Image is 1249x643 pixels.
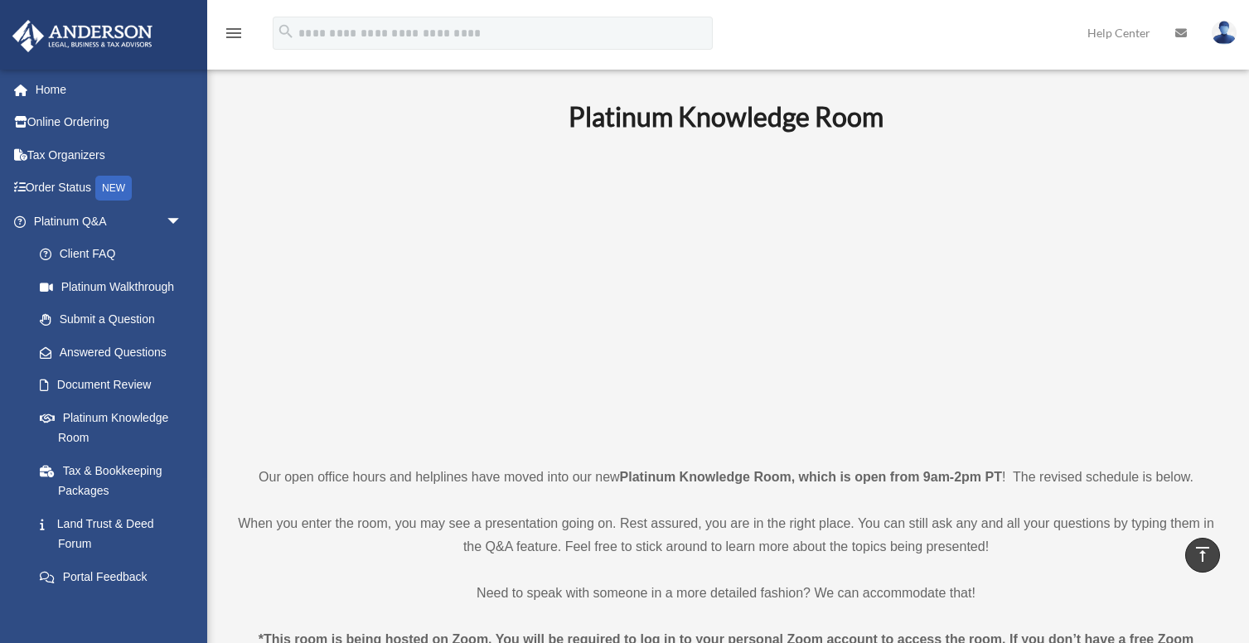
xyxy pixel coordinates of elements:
a: Platinum Knowledge Room [23,401,199,454]
span: arrow_drop_down [166,205,199,239]
a: Tax Organizers [12,138,207,172]
iframe: 231110_Toby_KnowledgeRoom [477,155,975,435]
a: Online Ordering [12,106,207,139]
strong: Platinum Knowledge Room, which is open from 9am-2pm PT [620,470,1002,484]
a: Land Trust & Deed Forum [23,507,207,560]
a: Portal Feedback [23,560,207,593]
a: menu [224,29,244,43]
p: Our open office hours and helplines have moved into our new ! The revised schedule is below. [236,466,1216,489]
p: When you enter the room, you may see a presentation going on. Rest assured, you are in the right ... [236,512,1216,558]
img: Anderson Advisors Platinum Portal [7,20,157,52]
a: Order StatusNEW [12,172,207,205]
i: search [277,22,295,41]
a: Home [12,73,207,106]
a: vertical_align_top [1185,538,1220,573]
img: User Pic [1212,21,1237,45]
i: vertical_align_top [1193,544,1213,564]
a: Submit a Question [23,303,207,336]
a: Tax & Bookkeeping Packages [23,454,207,507]
a: Platinum Q&Aarrow_drop_down [12,205,207,238]
b: Platinum Knowledge Room [569,100,883,133]
i: menu [224,23,244,43]
a: Answered Questions [23,336,207,369]
a: Platinum Walkthrough [23,270,207,303]
a: Document Review [23,369,207,402]
a: Client FAQ [23,238,207,271]
p: Need to speak with someone in a more detailed fashion? We can accommodate that! [236,582,1216,605]
div: NEW [95,176,132,201]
